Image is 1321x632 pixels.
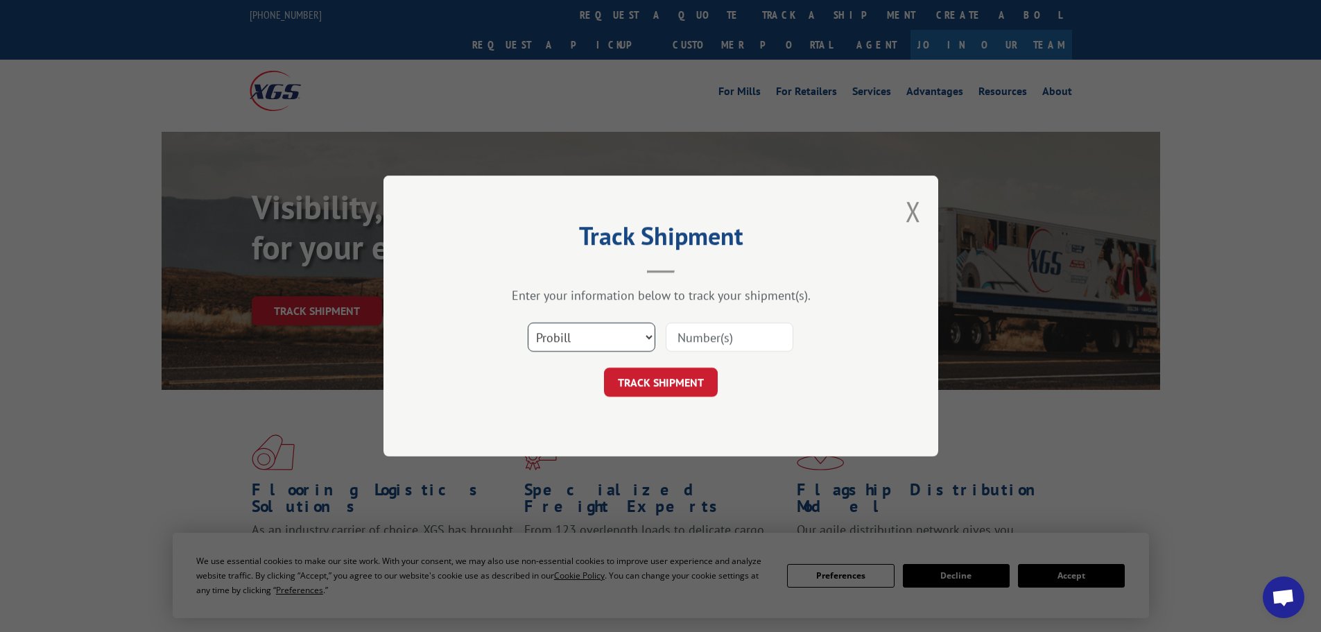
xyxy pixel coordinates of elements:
[604,368,718,397] button: TRACK SHIPMENT
[1263,577,1304,618] div: Open chat
[453,287,869,303] div: Enter your information below to track your shipment(s).
[906,193,921,230] button: Close modal
[666,323,793,352] input: Number(s)
[453,226,869,253] h2: Track Shipment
